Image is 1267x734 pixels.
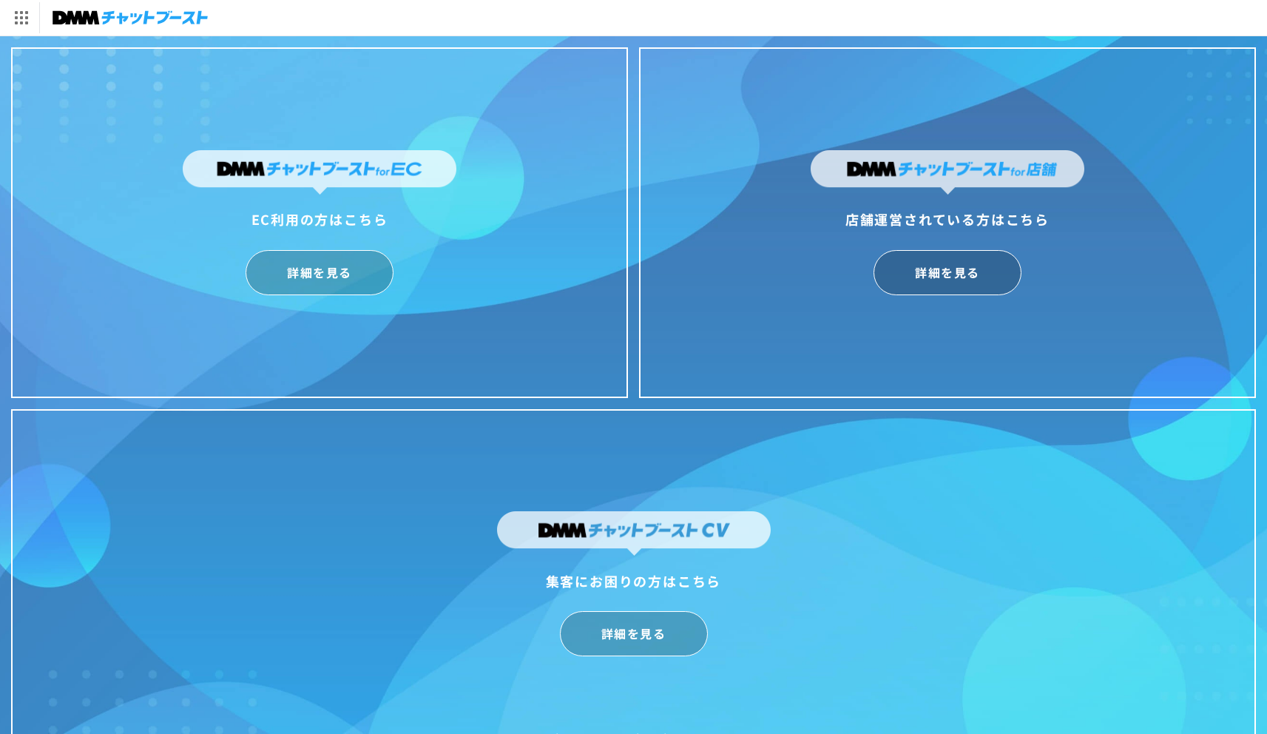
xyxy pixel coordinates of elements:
[183,150,456,195] img: DMMチャットブーストforEC
[497,511,771,556] img: DMMチャットブーストCV
[874,250,1021,295] a: 詳細を見る
[53,7,208,28] img: チャットブースト
[497,569,771,593] div: 集客にお困りの方はこちら
[246,250,393,295] a: 詳細を見る
[183,207,456,231] div: EC利用の方はこちら
[811,207,1084,231] div: 店舗運営されている方はこちら
[811,150,1084,195] img: DMMチャットブーストfor店舗
[2,2,39,33] img: サービス
[560,611,708,656] a: 詳細を見る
